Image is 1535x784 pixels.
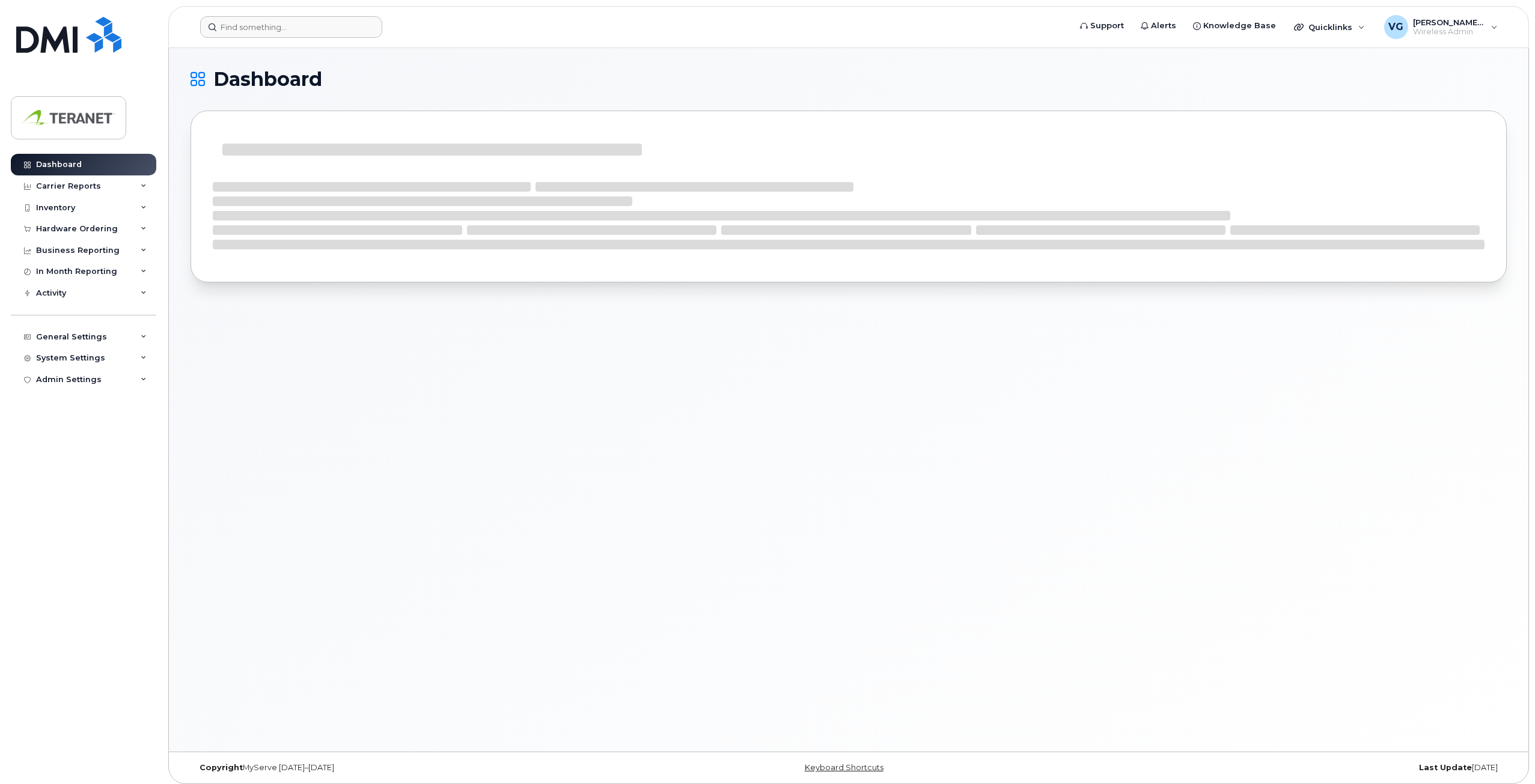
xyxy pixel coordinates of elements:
[1068,763,1507,773] div: [DATE]
[213,70,322,88] span: Dashboard
[805,763,883,772] a: Keyboard Shortcuts
[1419,763,1472,772] strong: Last Update
[191,763,629,773] div: MyServe [DATE]–[DATE]
[200,763,243,772] strong: Copyright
